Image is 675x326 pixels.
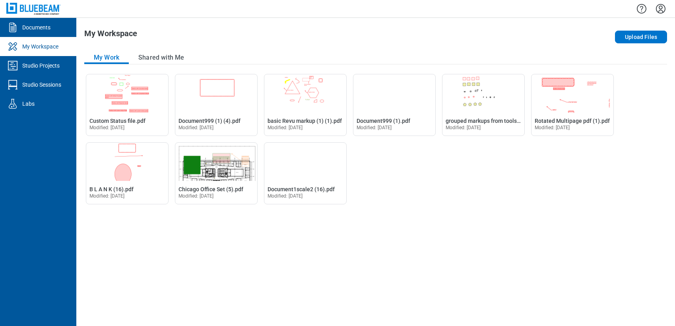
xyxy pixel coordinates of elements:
div: Open Document999 (1).pdf in Editor [353,74,436,136]
svg: Documents [6,21,19,34]
img: basic Revu markup (1) (1).pdf [264,74,346,113]
span: Document999 (1) (4).pdf [178,118,241,124]
h1: My Workspace [84,29,137,42]
svg: Labs [6,97,19,110]
div: Labs [22,100,35,108]
span: Modified: [DATE] [178,193,214,199]
span: Rotated Multipage pdf (1).pdf [535,118,610,124]
img: Custom Status file.pdf [86,74,168,113]
img: Document1scale2 (16).pdf [264,143,346,181]
img: Chicago Office Set (5).pdf [175,143,257,181]
svg: My Workspace [6,40,19,53]
div: Open basic Revu markup (1) (1).pdf in Editor [264,74,347,136]
span: basic Revu markup (1) (1).pdf [268,118,342,124]
img: grouped markups from toolsets.pdf [442,74,524,113]
div: My Workspace [22,43,58,50]
span: Modified: [DATE] [89,193,125,199]
img: Bluebeam, Inc. [6,3,60,14]
div: Open Rotated Multipage pdf (1).pdf in Editor [531,74,614,136]
div: Open Document999 (1) (4).pdf in Editor [175,74,258,136]
span: Modified: [DATE] [89,125,125,130]
div: Open Chicago Office Set (5).pdf in Editor [175,142,258,204]
div: Studio Sessions [22,81,61,89]
div: Open Document1scale2 (16).pdf in Editor [264,142,347,204]
span: Custom Status file.pdf [89,118,145,124]
span: Modified: [DATE] [268,193,303,199]
div: Documents [22,23,50,31]
span: Modified: [DATE] [535,125,570,130]
button: Shared with Me [129,51,194,64]
span: B L A N K (16).pdf [89,186,134,192]
span: Document1scale2 (16).pdf [268,186,335,192]
button: My Work [84,51,129,64]
span: Modified: [DATE] [178,125,214,130]
img: Rotated Multipage pdf (1).pdf [531,74,613,113]
div: Open Custom Status file.pdf in Editor [86,74,169,136]
div: Studio Projects [22,62,60,70]
span: Modified: [DATE] [268,125,303,130]
span: Document999 (1).pdf [357,118,410,124]
button: Upload Files [615,31,667,43]
button: Settings [654,2,667,16]
svg: Studio Projects [6,59,19,72]
svg: Studio Sessions [6,78,19,91]
img: Document999 (1).pdf [353,74,435,113]
span: grouped markups from toolsets.pdf [446,118,535,124]
span: Modified: [DATE] [357,125,392,130]
span: Chicago Office Set (5).pdf [178,186,243,192]
div: Open grouped markups from toolsets.pdf in Editor [442,74,525,136]
img: B L A N K (16).pdf [86,143,168,181]
div: Open B L A N K (16).pdf in Editor [86,142,169,204]
span: Modified: [DATE] [446,125,481,130]
img: Document999 (1) (4).pdf [175,74,257,113]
